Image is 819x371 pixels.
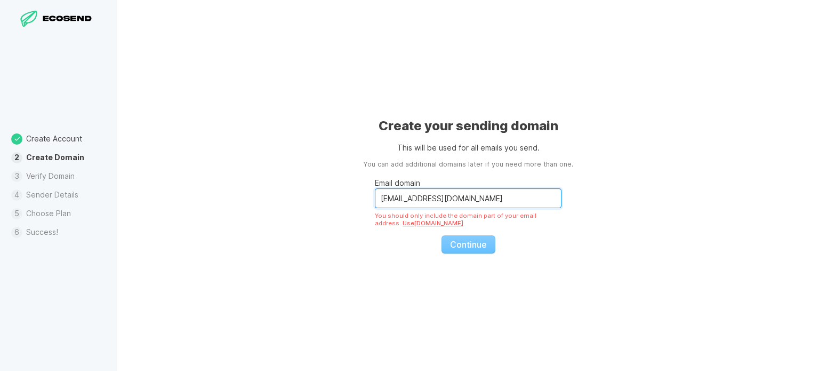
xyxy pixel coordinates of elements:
p: Email domain [375,177,561,188]
aside: You can add additional domains later if you need more than one. [363,160,573,170]
p: This will be used for all emails you send. [397,142,540,153]
h1: Create your sending domain [379,117,558,135]
div: You should only include the domain part of your email address. [375,212,561,227]
a: Use [DOMAIN_NAME] [403,219,463,227]
input: Email domain [375,188,561,208]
